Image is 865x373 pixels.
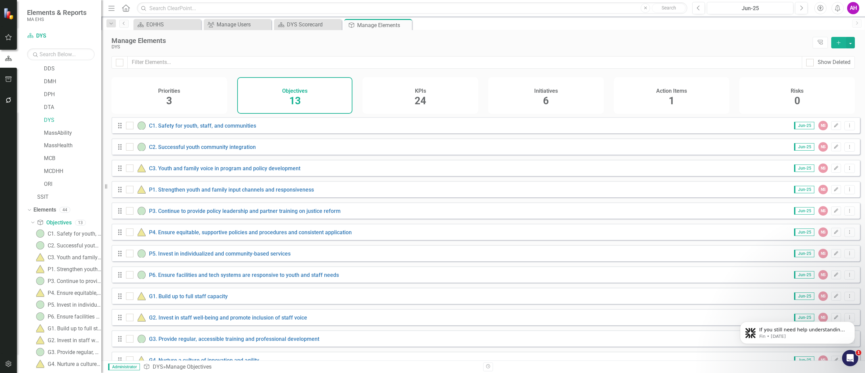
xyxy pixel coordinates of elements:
[730,307,865,355] iframe: Intercom notifications message
[149,314,307,321] a: G2. Invest in staff well-being and promote inclusion of staff voice
[34,228,101,239] a: C1. Safety for youth, staff, and communities
[138,228,146,236] img: At-risk
[108,364,140,370] span: Administrator
[138,313,146,322] img: At-risk
[34,311,101,322] a: P6. Ensure facilities and tech systems are responsive to youth and staff needs
[3,7,15,19] img: ClearPoint Strategy
[44,78,101,86] a: DMH
[138,122,146,130] img: On-track
[27,32,95,40] a: DYS
[27,8,86,17] span: Elements & Reports
[158,88,180,94] h4: Priorities
[149,336,319,342] a: G3. Provide regular, accessible training and professional development
[149,208,341,214] a: P3. Continue to provide policy leadership and partner training on justice reform
[794,250,814,257] span: Jun-25
[44,129,101,137] a: MassAbility
[662,5,676,10] span: Search
[146,20,199,29] div: EOHHS
[149,357,259,364] a: G4. Nurture a culture of innovation and agility
[794,95,800,107] span: 0
[36,312,44,321] img: On-track
[707,2,793,14] button: Jun-25
[36,289,44,297] img: At-risk
[818,121,828,130] div: NS
[36,360,44,368] img: At-risk
[818,206,828,216] div: NS
[138,356,146,364] img: At-risk
[818,59,850,66] div: Show Deleted
[217,20,270,29] div: Manage Users
[138,185,146,194] img: At-risk
[37,193,101,201] a: SSIT
[415,88,426,94] h4: KPIs
[34,323,101,334] a: G1. Build up to full staff capacity
[34,335,101,346] a: G2. Invest in staff well-being and promote inclusion of staff voice
[48,290,101,296] div: P4. Ensure equitable, supportive policies and procedures and consistent application
[138,143,146,151] img: On-track
[656,88,687,94] h4: Action Items
[34,240,101,251] a: C2. Successful youth community integration
[34,299,101,310] a: P5. Invest in individualized and community-based services
[794,164,814,172] span: Jun-25
[36,336,44,344] img: At-risk
[48,302,101,308] div: P5. Invest in individualized and community-based services
[138,292,146,300] img: At-risk
[27,48,95,60] input: Search Below...
[36,265,44,273] img: At-risk
[818,291,828,301] div: NS
[34,347,101,357] a: G3. Provide regular, accessible training and professional development
[135,20,199,29] a: EOHHS
[34,276,101,286] a: P3. Continue to provide policy leadership and partner training on justice reform
[794,186,814,193] span: Jun-25
[794,143,814,151] span: Jun-25
[357,21,410,29] div: Manage Elements
[794,228,814,236] span: Jun-25
[127,56,802,69] input: Filter Elements...
[709,4,791,13] div: Jun-25
[36,253,44,261] img: At-risk
[791,88,804,94] h4: Risks
[534,88,558,94] h4: Initiatives
[36,241,44,249] img: On-track
[652,3,686,13] button: Search
[794,356,814,364] span: Jun-25
[112,44,809,49] div: DYS
[27,17,86,22] small: MA EHS
[36,348,44,356] img: On-track
[818,142,828,152] div: NS
[282,88,307,94] h4: Objectives
[149,293,228,300] a: G1. Build up to full staff capacity
[48,243,101,249] div: C2. Successful youth community integration
[37,219,71,227] a: Objectives
[48,231,101,237] div: C1. Safety for youth, staff, and communities
[818,227,828,237] div: NS
[842,350,858,366] iframe: Intercom live chat
[205,20,270,29] a: Manage Users
[138,335,146,343] img: On-track
[44,104,101,111] a: DTA
[34,252,101,263] a: C3. Youth and family voice in program and policy development
[138,271,146,279] img: On-track
[166,95,172,107] span: 3
[48,349,101,355] div: G3. Provide regular, accessible training and professional development
[33,206,56,214] a: Elements
[818,185,828,194] div: NS
[48,314,101,320] div: P6. Ensure facilities and tech systems are responsive to youth and staff needs
[143,363,478,371] div: » Manage Objectives
[415,95,426,107] span: 24
[48,337,101,344] div: G2. Invest in staff well-being and promote inclusion of staff voice
[847,2,859,14] button: AH
[794,292,814,300] span: Jun-25
[44,116,101,124] a: DYS
[149,250,291,257] a: P5. Invest in individualized and community-based services
[289,95,301,107] span: 13
[153,364,163,370] a: DYS
[36,277,44,285] img: On-track
[34,358,101,369] a: G4. Nurture a culture of innovation and agility
[287,20,340,29] div: DYS Scorecard
[59,207,70,213] div: 44
[138,207,146,215] img: On-track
